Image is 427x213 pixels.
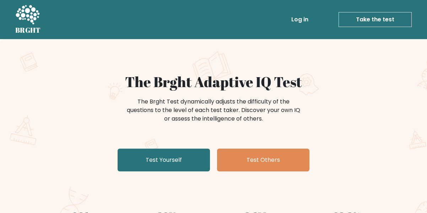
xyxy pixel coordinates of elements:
[288,12,311,27] a: Log in
[40,73,387,90] h1: The Brght Adaptive IQ Test
[15,26,41,34] h5: BRGHT
[118,149,210,171] a: Test Yourself
[339,12,412,27] a: Take the test
[217,149,309,171] a: Test Others
[125,97,302,123] div: The Brght Test dynamically adjusts the difficulty of the questions to the level of each test take...
[15,3,41,36] a: BRGHT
